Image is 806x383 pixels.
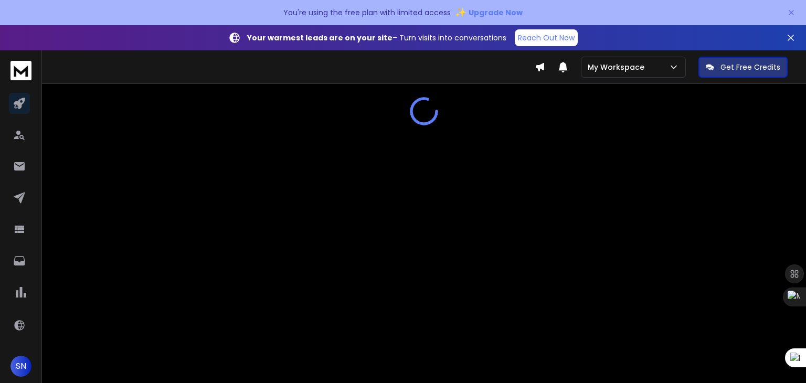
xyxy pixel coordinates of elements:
p: Reach Out Now [518,33,575,43]
button: Get Free Credits [698,57,788,78]
button: ✨Upgrade Now [455,2,523,23]
span: ✨ [455,5,466,20]
button: SN [10,356,31,377]
p: My Workspace [588,62,649,72]
p: – Turn visits into conversations [247,33,506,43]
img: logo [10,61,31,80]
p: You're using the free plan with limited access [283,7,451,18]
a: Reach Out Now [515,29,578,46]
span: Upgrade Now [469,7,523,18]
p: Get Free Credits [720,62,780,72]
strong: Your warmest leads are on your site [247,33,393,43]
